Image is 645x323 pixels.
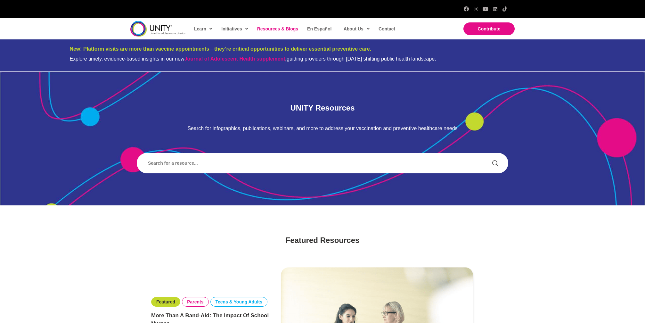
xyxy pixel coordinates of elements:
[379,26,395,31] span: Contact
[290,104,355,112] span: UNITY Resources
[156,299,175,305] a: Featured
[184,56,285,62] a: Journal of Adolescent Health supplement
[69,56,575,62] div: Explore timely, evidence-based insights in our new guiding providers through [DATE] shifting publ...
[304,21,334,36] a: En Español
[194,24,212,34] span: Learn
[143,156,489,170] form: Search form
[257,26,298,31] span: Resources & Blogs
[187,299,203,305] a: Parents
[344,24,370,34] span: About Us
[478,26,501,31] span: Contribute
[130,21,185,37] img: unity-logo-dark
[375,21,398,36] a: Contact
[216,299,263,305] a: Teens & Young Adults
[463,22,515,35] a: Contribute
[464,6,469,12] a: Facebook
[69,46,371,52] span: New! Platform visits are more than vaccine appointments—they’re critical opportunities to deliver...
[286,236,360,244] span: Featured Resources
[254,21,301,36] a: Resources & Blogs
[184,56,287,62] strong: ,
[502,6,507,12] a: TikTok
[473,6,478,12] a: Instagram
[307,26,331,31] span: En Español
[493,6,498,12] a: LinkedIn
[143,156,486,170] input: Search input
[483,6,488,12] a: YouTube
[340,21,372,36] a: About Us
[221,24,248,34] span: Initiatives
[137,125,508,132] p: Search for infographics, publications, webinars, and more to address your vaccination and prevent...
